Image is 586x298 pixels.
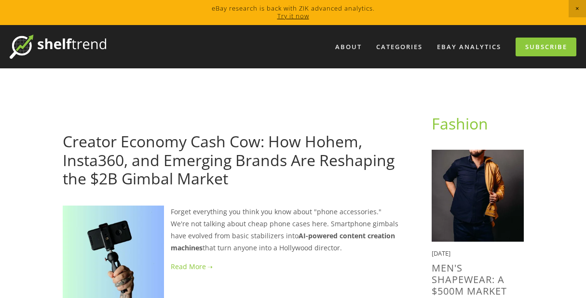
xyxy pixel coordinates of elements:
[432,113,488,134] a: Fashion
[432,150,524,242] img: Men's Shapewear: A $500M Market Signal Sellers Can't Ignore
[63,131,395,189] a: Creator Economy Cash Cow: How Hohem, Insta360, and Emerging Brands Are Reshaping the $2B Gimbal M...
[432,249,450,258] time: [DATE]
[277,12,309,20] a: Try it now
[329,39,368,55] a: About
[10,35,106,59] img: ShelfTrend
[370,39,429,55] div: Categories
[63,116,84,125] a: [DATE]
[63,206,401,254] p: Forget everything you think you know about "phone accessories." We're not talking about cheap pho...
[516,38,576,56] a: Subscribe
[431,39,507,55] a: eBay Analytics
